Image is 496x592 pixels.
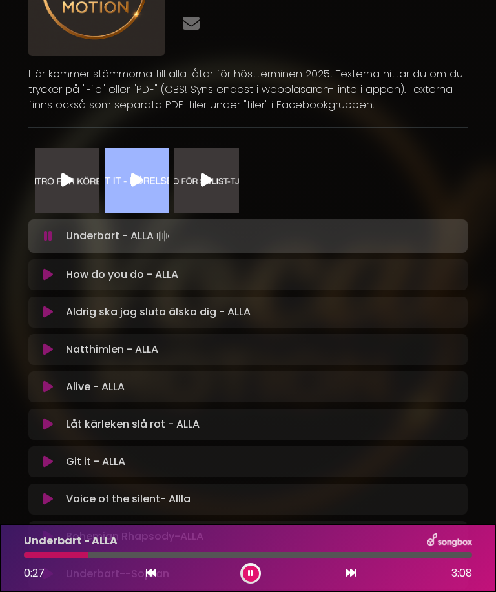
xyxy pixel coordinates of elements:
p: Låt kärleken slå rot - ALLA [66,417,200,432]
p: Natthimlen - ALLA [66,342,158,357]
span: 0:27 [24,566,45,580]
img: Video Thumbnail [105,148,169,213]
img: waveform4.gif [154,227,172,245]
p: How do you do - ALLA [66,267,178,282]
p: Här kommer stämmorna till alla låtar för höstterminen 2025! Texterna hittar du om du trycker på "... [28,66,468,113]
p: Voice of the silent- Allla [66,491,191,507]
img: songbox-logo-white.png [427,533,472,549]
span: 3:08 [451,566,472,581]
p: Alive - ALLA [66,379,125,395]
p: Aldrig ska jag sluta älska dig - ALLA [66,304,251,320]
p: Git it - ALLA [66,454,125,469]
p: Underbart - ALLA [24,533,118,549]
p: Underbart - ALLA [66,227,172,245]
img: Video Thumbnail [35,148,99,213]
img: Video Thumbnail [174,148,239,213]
